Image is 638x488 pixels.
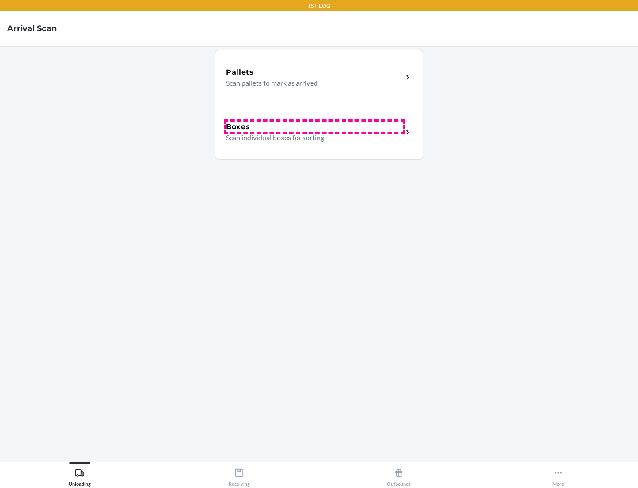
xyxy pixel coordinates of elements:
[478,462,638,487] button: More
[226,122,250,132] h5: Boxes
[387,464,411,487] div: Outbounds
[226,132,396,143] p: Scan individual boxes for sorting
[69,464,91,487] div: Unloading
[215,105,423,160] a: BoxesScan individual boxes for sorting
[226,67,254,78] h5: Pallets
[319,462,478,487] button: Outbounds
[229,464,250,487] div: Receiving
[215,50,423,105] a: PalletsScan pallets to mark as arrived
[226,78,396,88] p: Scan pallets to mark as arrived
[7,23,57,34] h4: Arrival Scan
[159,462,319,487] button: Receiving
[308,2,330,10] p: TST_LOG
[552,464,564,487] div: More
